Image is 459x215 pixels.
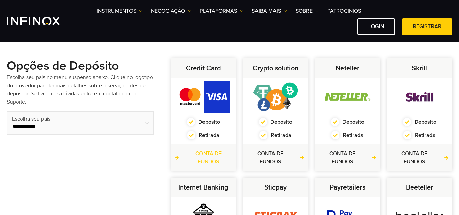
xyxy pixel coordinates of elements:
[315,131,380,139] div: Retirada
[315,118,380,126] div: Depósito
[387,118,452,126] div: Depósito
[330,183,365,192] strong: Payretailers
[393,81,446,113] img: skrill.webp
[387,131,452,139] div: Retirada
[7,73,154,106] p: Escolha seu país no menu suspenso abaixo. Clique no logotipo do provedor para ler mais detalhes s...
[96,7,142,15] a: Instrumentos
[336,64,359,72] strong: Neteller
[412,64,427,72] strong: Skrill
[171,131,236,139] div: Retirada
[7,17,76,25] a: INFINOX Logo
[402,18,452,35] a: Registrar
[327,7,361,15] a: Patrocínios
[186,64,221,72] strong: Credit Card
[171,118,236,126] div: Depósito
[177,81,230,113] img: credit_card.webp
[253,64,298,72] strong: Crypto solution
[406,183,433,192] strong: Beeteller
[357,18,395,35] a: Login
[7,58,119,73] strong: Opções de Depósito
[318,149,377,166] a: CONTA DE FUNDOS
[178,183,228,192] strong: Internet Banking
[296,7,319,15] a: SOBRE
[243,131,308,139] div: Retirada
[321,81,374,113] img: neteller.webp
[264,183,287,192] strong: Sticpay
[151,7,191,15] a: NEGOCIAÇÃO
[249,81,302,113] img: crypto_solution.webp
[174,149,233,166] a: CONTA DE FUNDOS
[390,149,449,166] a: CONTA DE FUNDOS
[252,7,287,15] a: Saiba mais
[200,7,243,15] a: PLATAFORMAS
[243,118,308,126] div: Depósito
[246,149,305,166] a: CONTA DE FUNDOS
